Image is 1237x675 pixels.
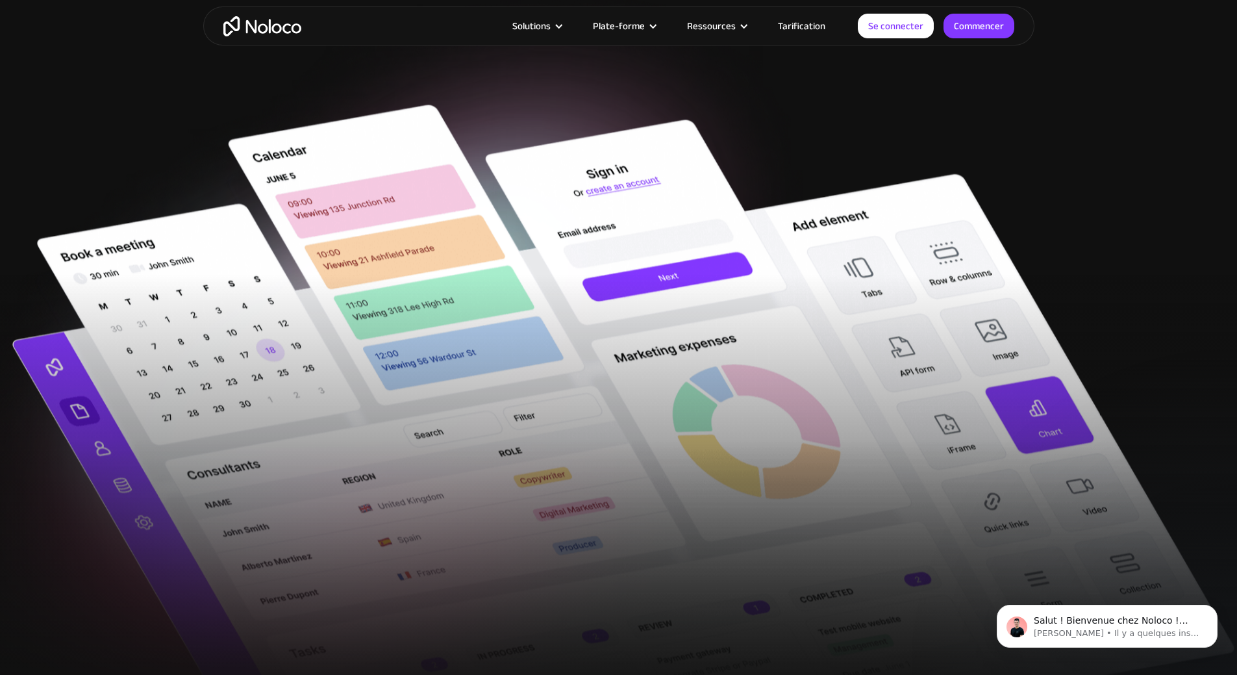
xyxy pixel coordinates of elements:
a: Commencer [943,14,1014,38]
font: Plate-forme [593,17,645,35]
a: maison [223,16,301,36]
iframe: Message de notifications d'interphone [977,578,1237,669]
font: Se connecter [868,17,923,35]
div: Solutions [496,18,577,34]
div: Plate-forme [577,18,671,34]
a: Tarification [762,18,842,34]
font: Ressources [687,17,736,35]
div: Ressources [671,18,762,34]
font: Tarification [778,17,825,35]
font: Solutions [512,17,551,35]
a: Se connecter [858,14,934,38]
font: Commencer [954,17,1004,35]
